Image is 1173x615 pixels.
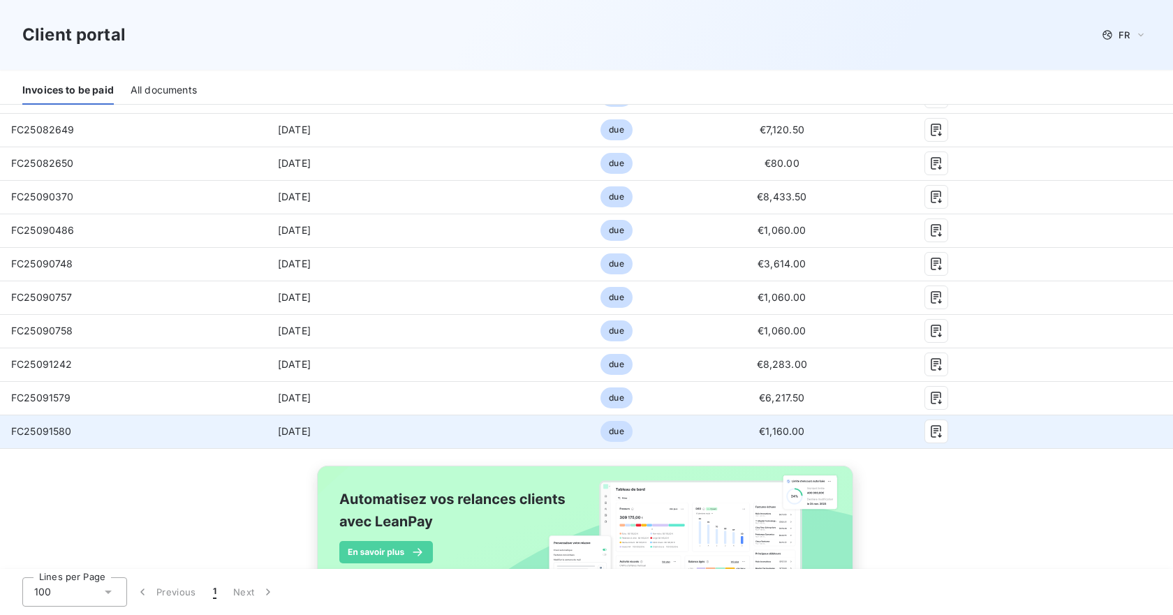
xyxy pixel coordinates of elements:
[758,325,806,336] span: €1,060.00
[278,191,311,202] span: [DATE]
[600,220,632,241] span: due
[600,153,632,174] span: due
[213,585,216,599] span: 1
[759,392,804,403] span: €6,217.50
[11,291,73,303] span: FC25090757
[758,224,806,236] span: €1,060.00
[278,325,311,336] span: [DATE]
[600,354,632,375] span: due
[11,124,75,135] span: FC25082649
[11,157,74,169] span: FC25082650
[278,124,311,135] span: [DATE]
[600,119,632,140] span: due
[600,421,632,442] span: due
[600,186,632,207] span: due
[278,392,311,403] span: [DATE]
[11,392,71,403] span: FC25091579
[757,191,806,202] span: €8,433.50
[278,258,311,269] span: [DATE]
[600,253,632,274] span: due
[11,224,75,236] span: FC25090486
[278,157,311,169] span: [DATE]
[758,291,806,303] span: €1,060.00
[765,157,799,169] span: €80.00
[131,75,197,105] div: All documents
[22,75,114,105] div: Invoices to be paid
[600,387,632,408] span: due
[759,425,804,437] span: €1,160.00
[278,291,311,303] span: [DATE]
[278,425,311,437] span: [DATE]
[127,577,205,607] button: Previous
[278,358,311,370] span: [DATE]
[11,425,72,437] span: FC25091580
[22,22,126,47] h3: Client portal
[34,585,51,599] span: 100
[1119,29,1130,40] span: FR
[600,287,632,308] span: due
[11,258,73,269] span: FC25090748
[11,191,74,202] span: FC25090370
[757,358,807,370] span: €8,283.00
[600,320,632,341] span: due
[205,577,225,607] button: 1
[758,258,806,269] span: €3,614.00
[760,124,804,135] span: €7,120.50
[278,224,311,236] span: [DATE]
[11,358,73,370] span: FC25091242
[11,325,73,336] span: FC25090758
[225,577,283,607] button: Next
